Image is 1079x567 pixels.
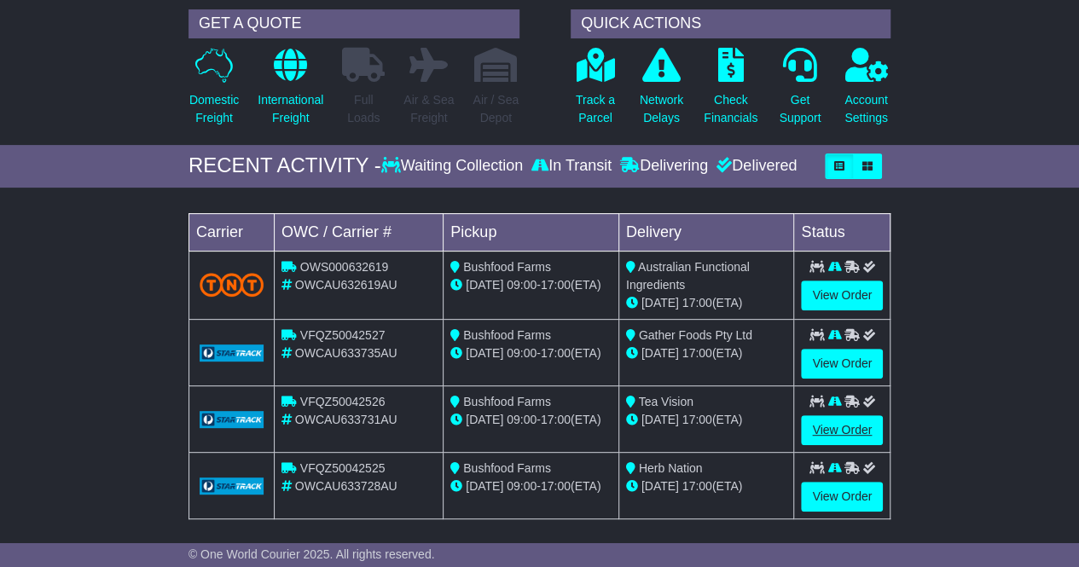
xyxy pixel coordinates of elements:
p: International Freight [258,91,323,127]
img: GetCarrierServiceLogo [200,477,264,495]
div: In Transit [527,157,616,176]
a: View Order [801,482,883,512]
span: 17:00 [682,413,712,426]
a: View Order [801,349,883,379]
span: OWCAU633735AU [295,346,397,360]
a: View Order [801,415,883,445]
td: Delivery [618,213,794,251]
div: (ETA) [626,294,787,312]
span: Bushfood Farms [463,461,551,475]
p: Check Financials [704,91,757,127]
span: 17:00 [541,346,571,360]
div: Waiting Collection [381,157,527,176]
a: GetSupport [778,47,821,136]
span: Bushfood Farms [463,328,551,342]
span: Australian Functional Ingredients [626,260,750,292]
span: [DATE] [641,296,679,310]
span: OWCAU633731AU [295,413,397,426]
span: VFQZ50042525 [300,461,386,475]
span: [DATE] [466,413,503,426]
div: Delivered [712,157,797,176]
span: [DATE] [466,278,503,292]
img: TNT_Domestic.png [200,273,264,296]
span: 17:00 [541,413,571,426]
img: GetCarrierServiceLogo [200,344,264,362]
span: 17:00 [541,479,571,493]
span: © One World Courier 2025. All rights reserved. [189,547,435,561]
td: Status [794,213,890,251]
span: VFQZ50042526 [300,395,386,408]
p: Domestic Freight [189,91,239,127]
p: Air & Sea Freight [403,91,454,127]
span: 17:00 [682,479,712,493]
div: GET A QUOTE [189,9,519,38]
a: AccountSettings [844,47,889,136]
img: GetCarrierServiceLogo [200,411,264,428]
span: 17:00 [682,296,712,310]
span: Gather Foods Pty Ltd [639,328,752,342]
p: Account Settings [844,91,888,127]
span: OWCAU632619AU [295,278,397,292]
span: Bushfood Farms [463,260,551,274]
div: (ETA) [626,344,787,362]
p: Air / Sea Depot [473,91,519,127]
div: RECENT ACTIVITY - [189,153,381,178]
span: 09:00 [507,479,537,493]
td: Carrier [189,213,274,251]
span: Herb Nation [639,461,703,475]
span: 17:00 [541,278,571,292]
span: [DATE] [466,479,503,493]
span: 09:00 [507,346,537,360]
span: OWS000632619 [300,260,389,274]
span: VFQZ50042527 [300,328,386,342]
p: Network Delays [640,91,683,127]
div: - (ETA) [450,411,612,429]
a: Track aParcel [575,47,616,136]
span: [DATE] [466,346,503,360]
span: 09:00 [507,278,537,292]
a: InternationalFreight [257,47,324,136]
div: - (ETA) [450,477,612,495]
a: DomesticFreight [189,47,240,136]
span: [DATE] [641,413,679,426]
span: [DATE] [641,479,679,493]
div: (ETA) [626,411,787,429]
span: [DATE] [641,346,679,360]
div: QUICK ACTIONS [571,9,890,38]
div: - (ETA) [450,276,612,294]
span: 09:00 [507,413,537,426]
a: NetworkDelays [639,47,684,136]
div: (ETA) [626,477,787,495]
span: OWCAU633728AU [295,479,397,493]
p: Get Support [779,91,821,127]
a: CheckFinancials [703,47,758,136]
span: 17:00 [682,346,712,360]
td: Pickup [444,213,619,251]
td: OWC / Carrier # [274,213,443,251]
a: View Order [801,281,883,310]
span: Tea Vision [638,395,693,408]
p: Full Loads [342,91,385,127]
span: Bushfood Farms [463,395,551,408]
p: Track a Parcel [576,91,615,127]
div: - (ETA) [450,344,612,362]
div: Delivering [616,157,712,176]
